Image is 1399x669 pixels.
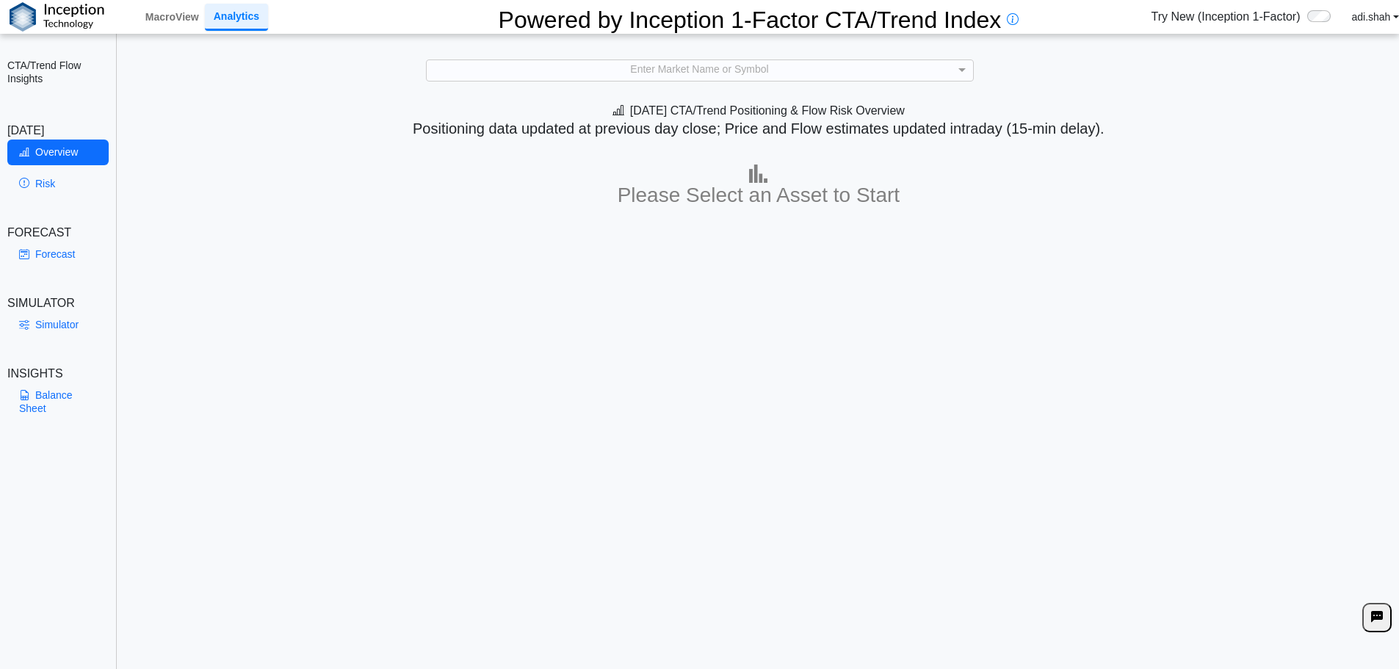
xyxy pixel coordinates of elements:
img: logo%20black.png [10,2,104,32]
div: SIMULATOR [7,294,109,312]
a: Risk [7,171,109,196]
div: Enter Market Name or Symbol [427,60,973,80]
div: FORECAST [7,224,109,242]
a: adi.shah [1351,10,1399,23]
img: bar-chart.png [749,164,767,183]
h3: Please Select an Asset to Start [122,183,1395,208]
h2: CTA/Trend Flow Insights [7,59,109,85]
div: INSIGHTS [7,365,109,383]
a: Balance Sheet [7,383,109,421]
h5: Positioning data updated at previous day close; Price and Flow estimates updated intraday (15-min... [124,120,1392,137]
a: Overview [7,140,109,164]
a: Analytics [205,4,268,31]
a: Forecast [7,242,109,267]
a: Simulator [7,312,109,337]
a: MacroView [140,4,205,29]
div: [DATE] [7,122,109,140]
span: Try New (Inception 1-Factor) [1151,8,1300,26]
span: [DATE] CTA/Trend Positioning & Flow Risk Overview [612,104,905,117]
